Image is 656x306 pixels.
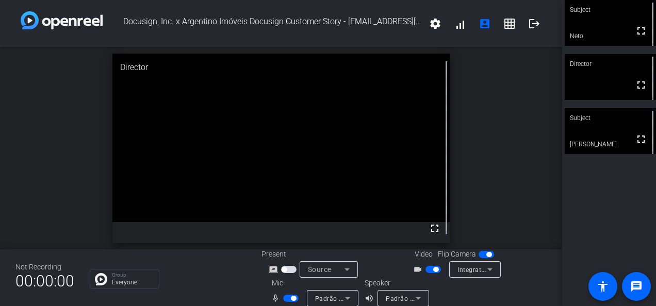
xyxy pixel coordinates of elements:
p: Group [112,273,154,278]
div: Speaker [365,278,427,288]
span: Source [308,265,332,274]
mat-icon: settings [429,18,441,30]
span: 00:00:00 [15,268,74,294]
div: Subject [565,108,656,128]
p: Everyone [112,279,154,285]
span: Video [415,249,433,260]
mat-icon: mic_none [271,292,283,304]
button: signal_cellular_alt [448,11,472,36]
img: white-gradient.svg [21,11,103,29]
mat-icon: account_box [479,18,491,30]
span: Flip Camera [438,249,476,260]
div: Mic [261,278,365,288]
mat-icon: fullscreen [635,133,647,145]
span: Docusign, Inc. x Argentino Imóveis Docusign Customer Story - [EMAIL_ADDRESS][DOMAIN_NAME] [103,11,423,36]
span: Integrated Webcam (1bcf:2ba5) [457,265,554,274]
span: Padrão - Microfone (Logi USB Headset) [315,294,433,302]
mat-icon: fullscreen [429,222,441,234]
mat-icon: screen_share_outline [269,263,281,276]
mat-icon: fullscreen [635,79,647,91]
img: Chat Icon [95,273,107,285]
mat-icon: accessibility [597,280,609,293]
div: Present [261,249,365,260]
div: Director [565,54,656,74]
span: Padrão - Alto-falantes (Logi USB Headset) [386,294,513,302]
div: Director [112,54,450,81]
mat-icon: logout [528,18,540,30]
mat-icon: fullscreen [635,25,647,37]
mat-icon: message [630,280,643,293]
mat-icon: videocam_outline [413,263,425,276]
div: Not Recording [15,262,74,273]
mat-icon: volume_up [365,292,377,304]
mat-icon: grid_on [503,18,516,30]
